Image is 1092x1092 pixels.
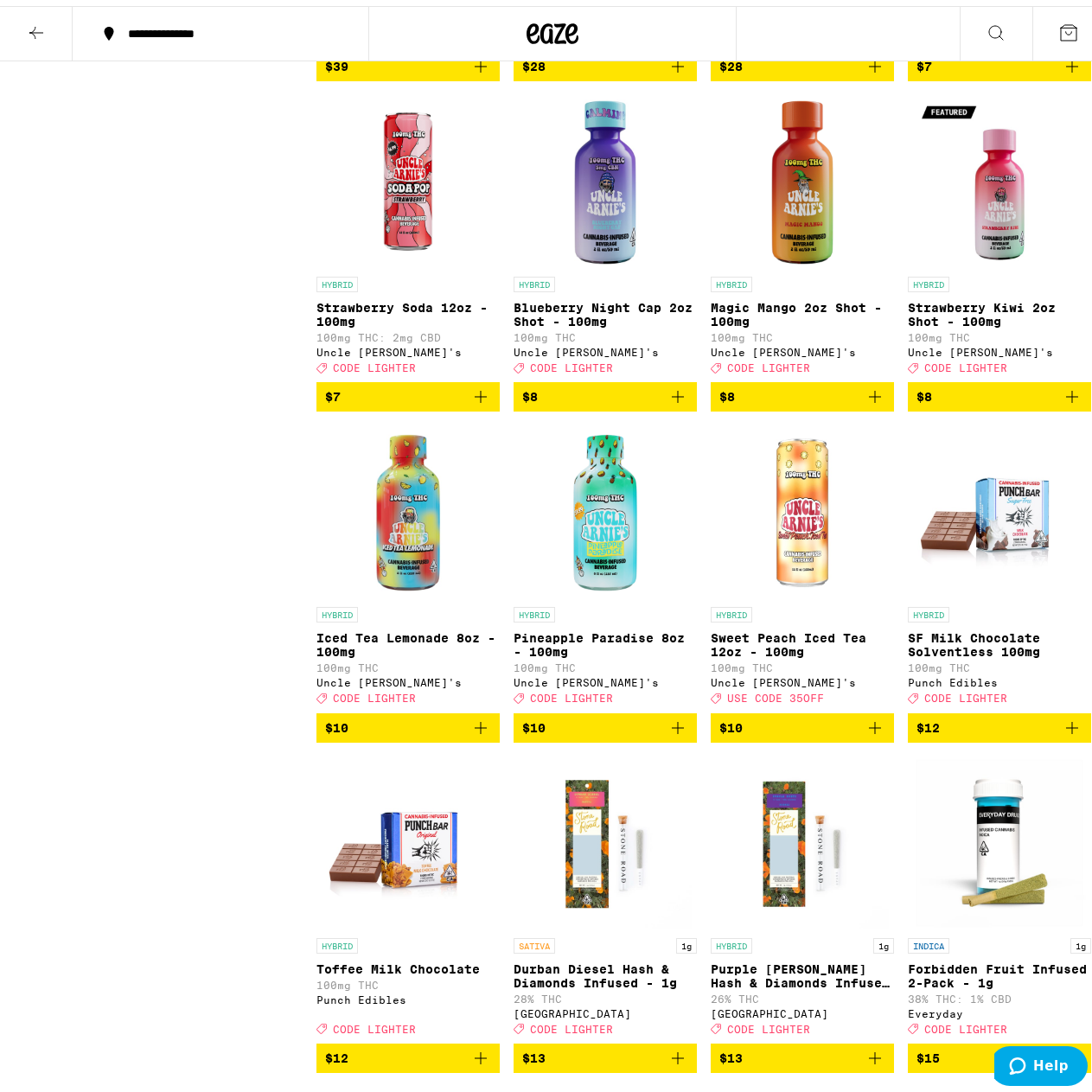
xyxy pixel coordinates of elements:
[514,1038,697,1067] button: Add to bag
[514,1002,697,1013] div: [GEOGRAPHIC_DATA]
[514,341,697,352] div: Uncle [PERSON_NAME]'s
[727,1018,810,1029] span: CODE LIGHTER
[333,687,416,699] span: CODE LIGHTER
[530,356,613,367] span: CODE LIGHTER
[908,671,1091,682] div: Punch Edibles
[514,326,697,337] p: 100mg THC
[519,89,692,262] img: Uncle Arnie's - Blueberry Night Cap 2oz Shot - 100mg
[514,89,697,376] a: Open page for Blueberry Night Cap 2oz Shot - 100mg from Uncle Arnie's
[333,1018,416,1029] span: CODE LIGHTER
[514,376,697,406] button: Add to bag
[514,707,697,737] button: Add to bag
[522,54,546,67] span: $28
[924,356,1007,367] span: CODE LIGHTER
[514,419,697,706] a: Open page for Pineapple Paradise 8oz - 100mg from Uncle Arnie's
[908,956,1091,984] p: Forbidden Fruit Infused 2-Pack - 1g
[316,625,500,653] p: Iced Tea Lemonade 8oz - 100mg
[316,1038,500,1067] button: Add to bag
[908,46,1091,75] button: Add to bag
[316,601,358,616] p: HYBRID
[322,419,495,592] img: Uncle Arnie's - Iced Tea Lemonade 8oz - 100mg
[514,625,697,653] p: Pineapple Paradise 8oz - 100mg
[514,656,697,667] p: 100mg THC
[316,326,500,337] p: 100mg THC: 2mg CBD
[908,295,1091,322] p: Strawberry Kiwi 2oz Shot - 100mg
[916,1045,940,1059] span: $15
[908,1002,1091,1013] div: Everyday
[711,46,894,75] button: Add to bag
[913,750,1086,923] img: Everyday - Forbidden Fruit Infused 2-Pack - 1g
[719,715,743,729] span: $10
[873,932,894,948] p: 1g
[711,956,894,984] p: Purple [PERSON_NAME] Hash & Diamonds Infused - 1g
[711,376,894,406] button: Add to bag
[908,341,1091,352] div: Uncle [PERSON_NAME]'s
[908,419,1091,706] a: Open page for SF Milk Chocolate Solventless 100mg from Punch Edibles
[522,1045,546,1059] span: $13
[325,54,348,67] span: $39
[908,987,1091,999] p: 38% THC: 1% CBD
[325,384,341,398] span: $7
[530,1018,613,1029] span: CODE LIGHTER
[916,384,932,398] span: $8
[908,89,1091,376] a: Open page for Strawberry Kiwi 2oz Shot - 100mg from Uncle Arnie's
[711,341,894,352] div: Uncle [PERSON_NAME]'s
[916,715,940,729] span: $12
[711,601,752,616] p: HYBRID
[514,750,697,1038] a: Open page for Durban Diesel Hash & Diamonds Infused - 1g from Stone Road
[316,956,500,970] p: Toffee Milk Chocolate
[716,89,889,262] img: Uncle Arnie's - Magic Mango 2oz Shot - 100mg
[913,89,1086,262] img: Uncle Arnie's - Strawberry Kiwi 2oz Shot - 100mg
[908,419,1091,592] img: Punch Edibles - SF Milk Chocolate Solventless 100mg
[711,271,752,286] p: HYBRID
[325,715,348,729] span: $10
[514,46,697,75] button: Add to bag
[316,707,500,737] button: Add to bag
[711,295,894,322] p: Magic Mango 2oz Shot - 100mg
[1070,932,1091,948] p: 1g
[711,671,894,682] div: Uncle [PERSON_NAME]'s
[711,419,894,706] a: Open page for Sweet Peach Iced Tea 12oz - 100mg from Uncle Arnie's
[916,54,932,67] span: $7
[908,326,1091,337] p: 100mg THC
[711,89,894,376] a: Open page for Magic Mango 2oz Shot - 100mg from Uncle Arnie's
[316,46,500,75] button: Add to bag
[711,1038,894,1067] button: Add to bag
[711,707,894,737] button: Add to bag
[316,974,500,985] p: 100mg THC
[908,271,949,286] p: HYBRID
[333,356,416,367] span: CODE LIGHTER
[908,750,1091,1038] a: Open page for Forbidden Fruit Infused 2-Pack - 1g from Everyday
[316,295,500,322] p: Strawberry Soda 12oz - 100mg
[325,1045,348,1059] span: $12
[908,625,1091,653] p: SF Milk Chocolate Solventless 100mg
[316,988,500,999] div: Punch Edibles
[514,956,697,984] p: Durban Diesel Hash & Diamonds Infused - 1g
[727,356,810,367] span: CODE LIGHTER
[711,326,894,337] p: 100mg THC
[719,384,735,398] span: $8
[514,671,697,682] div: Uncle [PERSON_NAME]'s
[522,384,538,398] span: $8
[316,89,500,376] a: Open page for Strawberry Soda 12oz - 100mg from Uncle Arnie's
[994,1040,1088,1083] iframe: Opens a widget where you can find more information
[322,89,495,262] img: Uncle Arnie's - Strawberry Soda 12oz - 100mg
[530,687,613,699] span: CODE LIGHTER
[719,1045,743,1059] span: $13
[519,419,692,592] img: Uncle Arnie's - Pineapple Paradise 8oz - 100mg
[316,419,500,706] a: Open page for Iced Tea Lemonade 8oz - 100mg from Uncle Arnie's
[908,1038,1091,1067] button: Add to bag
[711,750,894,1038] a: Open page for Purple Runtz Hash & Diamonds Infused - 1g from Stone Road
[908,656,1091,667] p: 100mg THC
[316,750,500,1038] a: Open page for Toffee Milk Chocolate from Punch Edibles
[316,376,500,406] button: Add to bag
[522,715,546,729] span: $10
[924,1018,1007,1029] span: CODE LIGHTER
[514,295,697,322] p: Blueberry Night Cap 2oz Shot - 100mg
[519,750,692,923] img: Stone Road - Durban Diesel Hash & Diamonds Infused - 1g
[316,656,500,667] p: 100mg THC
[711,1002,894,1013] div: [GEOGRAPHIC_DATA]
[716,750,889,923] img: Stone Road - Purple Runtz Hash & Diamonds Infused - 1g
[316,341,500,352] div: Uncle [PERSON_NAME]'s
